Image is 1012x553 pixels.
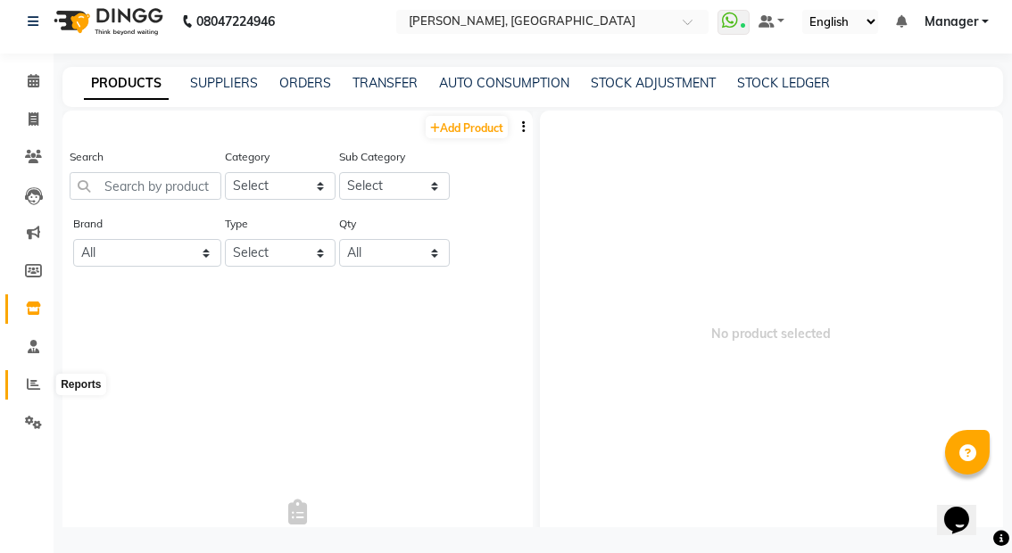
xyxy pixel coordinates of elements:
label: Brand [73,216,103,232]
a: STOCK ADJUSTMENT [591,75,716,91]
a: SUPPLIERS [190,75,258,91]
a: TRANSFER [353,75,418,91]
label: Category [225,149,270,165]
a: AUTO CONSUMPTION [439,75,569,91]
label: Type [225,216,248,232]
a: PRODUCTS [84,68,169,100]
iframe: chat widget [937,482,994,535]
label: Qty [339,216,356,232]
label: Search [70,149,104,165]
a: STOCK LEDGER [737,75,830,91]
a: ORDERS [279,75,331,91]
label: Sub Category [339,149,405,165]
a: Add Product [426,116,508,138]
input: Search by product name or code [70,172,221,200]
div: Reports [56,374,105,395]
span: Manager [925,12,978,31]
